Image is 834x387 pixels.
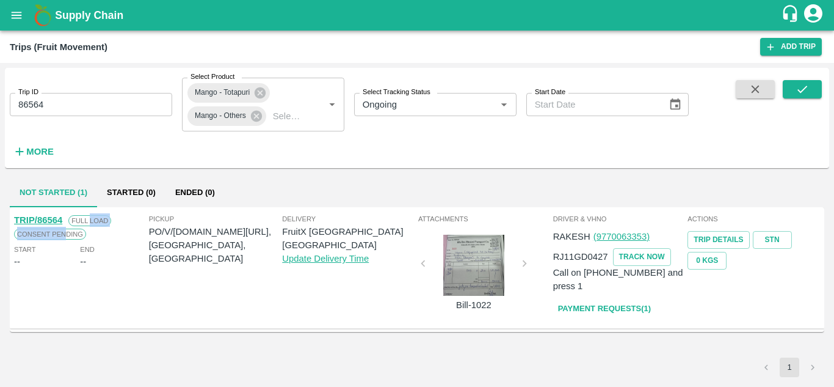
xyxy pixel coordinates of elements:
[802,2,824,28] div: account of current user
[268,108,305,124] input: Select Product
[80,244,95,255] span: End
[760,38,822,56] a: Add Trip
[14,229,86,240] span: Consent Pending
[553,213,686,224] span: Driver & VHNo
[187,83,270,103] div: Mango - Totapuri
[18,87,38,97] label: Trip ID
[68,215,111,226] span: Full Load
[80,255,86,268] div: --
[187,86,257,99] span: Mango - Totapuri
[553,250,608,264] p: RJ11GD0427
[613,248,671,266] button: TRACK NOW
[753,231,792,249] a: STN
[14,255,20,268] div: --
[553,266,686,293] p: Call on [PHONE_NUMBER] and press 1
[149,213,283,224] span: Pickup
[282,213,416,224] span: Delivery
[687,231,749,249] a: Trip Details
[190,72,234,82] label: Select Product
[10,39,107,55] div: Trips (Fruit Movement)
[358,97,477,112] input: Select Tracking Status
[664,93,687,116] button: Choose date
[10,178,97,207] button: Not Started (1)
[687,213,820,224] span: Actions
[10,93,172,116] input: Enter Trip ID
[26,147,54,157] strong: More
[780,358,799,377] button: page 1
[149,225,283,266] p: PO/V/[DOMAIN_NAME][URL], [GEOGRAPHIC_DATA], [GEOGRAPHIC_DATA]
[755,358,824,377] nav: pagination navigation
[55,9,123,21] b: Supply Chain
[781,4,802,26] div: customer-support
[526,93,659,116] input: Start Date
[428,298,520,312] p: Bill-1022
[14,215,62,225] a: TRIP/86564
[418,213,551,224] span: Attachments
[282,225,416,252] p: FruitX [GEOGRAPHIC_DATA] [GEOGRAPHIC_DATA]
[593,232,650,241] a: (9770063353)
[187,109,253,122] span: Mango - Others
[10,141,57,162] button: More
[55,7,781,24] a: Supply Chain
[14,244,35,255] span: Start
[2,1,31,29] button: open drawer
[535,87,565,97] label: Start Date
[553,298,656,320] a: Payment Requests(1)
[496,97,512,112] button: Open
[553,232,590,241] span: RAKESH
[31,3,55,28] img: logo
[282,254,369,264] a: Update Delivery Time
[324,97,340,112] button: Open
[165,178,225,207] button: Ended (0)
[687,252,727,270] button: 0 Kgs
[363,87,430,97] label: Select Tracking Status
[97,178,165,207] button: Started (0)
[187,106,266,126] div: Mango - Others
